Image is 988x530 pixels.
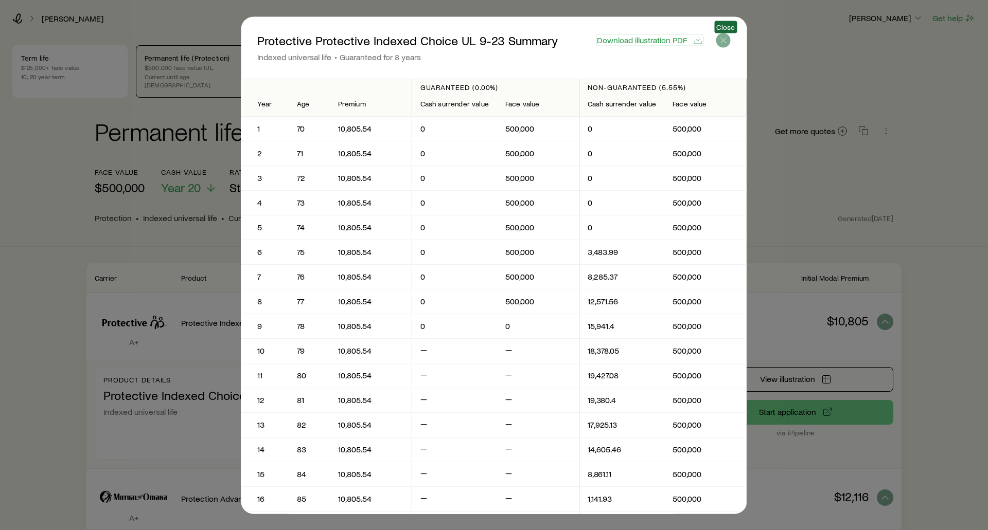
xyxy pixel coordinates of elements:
[588,321,656,331] p: 15,941.4
[673,247,738,257] p: 500,000
[673,148,738,158] p: 500,000
[588,271,656,282] p: 8,285.37
[257,494,272,504] p: 16
[588,494,656,504] p: 1,141.93
[673,271,738,282] p: 500,000
[297,247,322,257] p: 75
[338,247,403,257] p: 10,805.54
[257,123,272,134] p: 1
[297,148,322,158] p: 71
[588,173,656,183] p: 0
[588,148,656,158] p: 0
[673,296,738,306] p: 500,000
[297,494,322,504] p: 85
[420,369,489,381] p: —
[505,173,571,183] p: 500,000
[257,247,272,257] p: 6
[257,100,272,108] div: Year
[297,123,322,134] p: 70
[338,222,403,232] p: 10,805.54
[673,469,738,479] p: 500,000
[257,395,272,405] p: 12
[420,296,489,306] p: 0
[297,419,322,430] p: 82
[505,443,571,455] p: —
[505,492,571,505] p: —
[673,321,738,331] p: 500,000
[505,100,571,108] div: Face value
[588,296,656,306] p: 12,571.56
[673,419,738,430] p: 500,000
[588,123,656,134] p: 0
[338,395,403,405] p: 10,805.54
[588,419,656,430] p: 17,925.13
[297,271,322,282] p: 76
[597,35,687,44] span: Download illustration PDF
[588,83,738,91] p: Non-guaranteed (5.55%)
[505,321,571,331] p: 0
[297,100,322,108] div: Age
[673,222,738,232] p: 500,000
[338,419,403,430] p: 10,805.54
[338,271,403,282] p: 10,805.54
[338,100,403,108] div: Premium
[257,271,272,282] p: 7
[588,469,656,479] p: 8,861.11
[588,100,656,108] div: Cash surrender value
[257,419,272,430] p: 13
[420,100,489,108] div: Cash surrender value
[338,296,403,306] p: 10,805.54
[297,444,322,454] p: 83
[297,321,322,331] p: 78
[420,492,489,505] p: —
[420,247,489,257] p: 0
[338,123,403,134] p: 10,805.54
[420,271,489,282] p: 0
[673,123,738,134] p: 500,000
[297,296,322,306] p: 77
[338,444,403,454] p: 10,805.54
[257,370,272,380] p: 11
[588,444,656,454] p: 14,605.46
[673,494,738,504] p: 500,000
[420,173,489,183] p: 0
[338,370,403,380] p: 10,805.54
[338,173,403,183] p: 10,805.54
[505,468,571,480] p: —
[257,345,272,356] p: 10
[297,370,322,380] p: 80
[505,344,571,357] p: —
[420,197,489,208] p: 0
[505,222,571,232] p: 500,000
[420,148,489,158] p: 0
[716,23,735,31] span: Close
[297,222,322,232] p: 74
[588,197,656,208] p: 0
[420,394,489,406] p: —
[420,344,489,357] p: —
[257,296,272,306] p: 8
[297,469,322,479] p: 84
[338,148,403,158] p: 10,805.54
[673,173,738,183] p: 500,000
[257,222,272,232] p: 5
[505,369,571,381] p: —
[505,418,571,431] p: —
[420,443,489,455] p: —
[673,197,738,208] p: 500,000
[420,222,489,232] p: 0
[338,494,403,504] p: 10,805.54
[505,247,571,257] p: 500,000
[257,197,272,208] p: 4
[257,173,272,183] p: 3
[420,83,571,91] p: Guaranteed (0.00%)
[257,33,558,47] p: Protective Protective Indexed Choice UL 9-23 Summary
[257,444,272,454] p: 14
[338,197,403,208] p: 10,805.54
[420,123,489,134] p: 0
[673,395,738,405] p: 500,000
[420,418,489,431] p: —
[420,468,489,480] p: —
[338,345,403,356] p: 10,805.54
[338,321,403,331] p: 10,805.54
